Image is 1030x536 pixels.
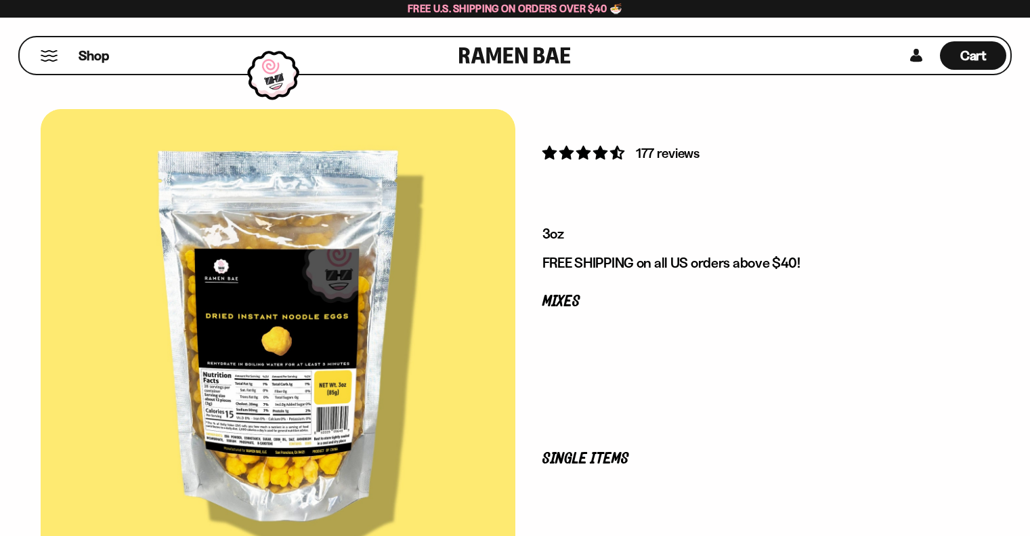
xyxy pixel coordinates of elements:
a: Shop [79,41,109,70]
div: Cart [940,37,1006,74]
span: 4.71 stars [542,144,627,161]
span: Free U.S. Shipping on Orders over $40 🍜 [408,2,622,15]
span: Shop [79,47,109,65]
button: Mobile Menu Trigger [40,50,58,62]
p: FREE SHIPPING on all US orders above $40! [542,254,962,272]
p: Mixes [542,295,962,308]
p: 3oz [542,225,962,243]
span: Cart [960,47,987,64]
p: Single Items [542,453,962,466]
span: 177 reviews [636,145,700,161]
